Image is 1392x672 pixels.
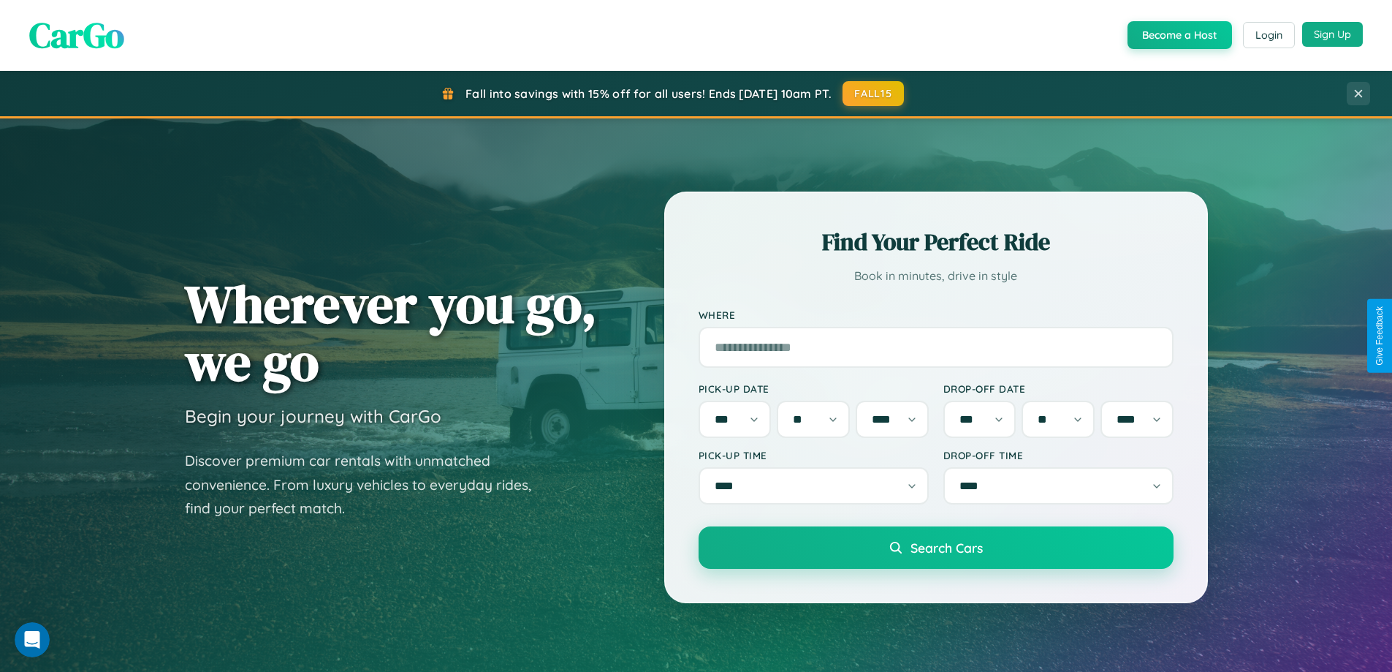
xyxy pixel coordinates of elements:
button: Search Cars [699,526,1174,569]
iframe: Intercom live chat [15,622,50,657]
button: Login [1243,22,1295,48]
p: Discover premium car rentals with unmatched convenience. From luxury vehicles to everyday rides, ... [185,449,550,521]
button: Become a Host [1127,21,1232,49]
label: Drop-off Time [943,449,1174,461]
span: Fall into savings with 15% off for all users! Ends [DATE] 10am PT. [465,86,832,101]
button: FALL15 [843,81,904,106]
span: Search Cars [910,540,983,556]
label: Drop-off Date [943,382,1174,395]
label: Where [699,309,1174,321]
button: Sign Up [1302,22,1363,47]
h2: Find Your Perfect Ride [699,226,1174,258]
span: CarGo [29,11,124,59]
div: Give Feedback [1374,306,1385,366]
p: Book in minutes, drive in style [699,265,1174,287]
h1: Wherever you go, we go [185,275,597,390]
h3: Begin your journey with CarGo [185,405,441,427]
label: Pick-up Time [699,449,929,461]
label: Pick-up Date [699,382,929,395]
